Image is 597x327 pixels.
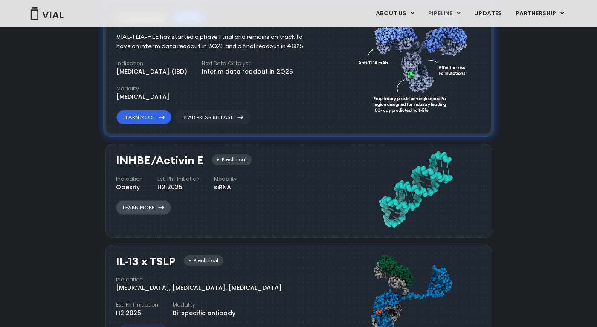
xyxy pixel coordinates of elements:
[184,255,223,266] div: Preclinical
[116,284,282,292] div: [MEDICAL_DATA], [MEDICAL_DATA], [MEDICAL_DATA]
[116,301,158,309] h4: Est. Ph I Initiation
[116,154,203,167] h3: INHBE/Activin E
[116,255,175,268] h3: IL-13 x TSLP
[116,85,170,93] h4: Modality
[173,309,235,318] div: Bi-specific antibody
[509,6,571,21] a: PARTNERSHIPMenu Toggle
[369,6,421,21] a: ABOUT USMenu Toggle
[421,6,467,21] a: PIPELINEMenu Toggle
[116,67,187,76] div: [MEDICAL_DATA] (IBD)
[467,6,508,21] a: UPDATES
[116,183,143,192] div: Obesity
[116,93,170,101] div: [MEDICAL_DATA]
[176,110,250,124] a: Read Press Release
[116,32,316,51] div: VIAL-TL1A-HLE has started a phase 1 trial and remains on track to have an interim data readout in...
[116,110,171,124] a: Learn More
[214,183,237,192] div: siRNA
[173,301,235,309] h4: Modality
[202,60,293,67] h4: Next Data Catalyst
[212,154,252,165] div: Preclinical
[116,200,171,215] a: Learn More
[116,309,158,318] div: H2 2025
[116,276,282,284] h4: Indication
[116,175,143,183] h4: Indication
[202,67,293,76] div: Interim data readout in 2Q25
[116,60,187,67] h4: Indication
[157,175,200,183] h4: Est. Ph I Initiation
[358,8,472,125] img: TL1A antibody diagram.
[214,175,237,183] h4: Modality
[157,183,200,192] div: H2 2025
[30,7,64,20] img: Vial Logo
